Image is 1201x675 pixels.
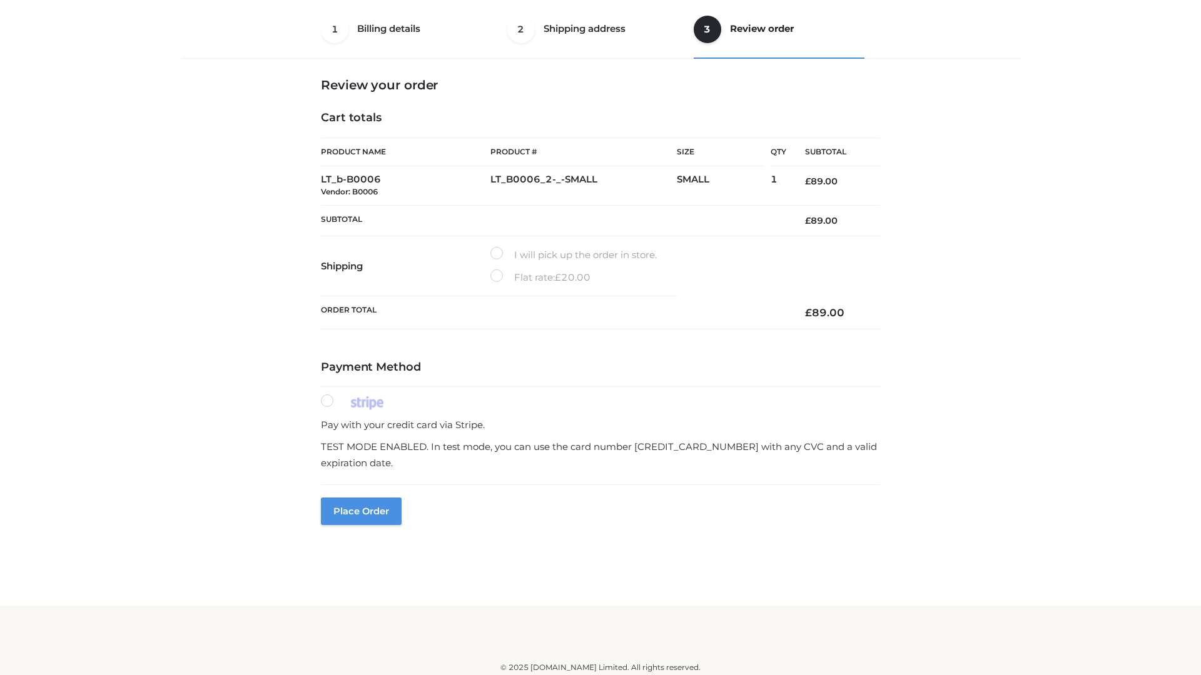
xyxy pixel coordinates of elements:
span: £ [555,271,561,283]
small: Vendor: B0006 [321,187,378,196]
span: £ [805,176,811,187]
h3: Review your order [321,77,880,92]
label: Flat rate: [490,269,590,286]
p: Pay with your credit card via Stripe. [321,417,880,433]
th: Subtotal [321,205,786,236]
th: Product Name [321,137,490,166]
bdi: 89.00 [805,176,838,187]
bdi: 89.00 [805,215,838,226]
td: 1 [771,166,786,206]
button: Place order [321,497,402,525]
th: Order Total [321,296,786,329]
p: TEST MODE ENABLED. In test mode, you can use the card number [CREDIT_CARD_NUMBER] with any CVC an... [321,439,880,471]
h4: Cart totals [321,111,880,125]
div: © 2025 [DOMAIN_NAME] Limited. All rights reserved. [186,661,1015,674]
th: Size [677,138,764,166]
span: £ [805,215,811,226]
h4: Payment Method [321,361,880,374]
td: SMALL [677,166,771,206]
label: I will pick up the order in store. [490,247,657,263]
td: LT_b-B0006 [321,166,490,206]
bdi: 20.00 [555,271,590,283]
th: Qty [771,137,786,166]
td: LT_B0006_2-_-SMALL [490,166,677,206]
th: Product # [490,137,677,166]
span: £ [805,306,812,319]
bdi: 89.00 [805,306,844,319]
th: Shipping [321,236,490,296]
th: Subtotal [786,138,880,166]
